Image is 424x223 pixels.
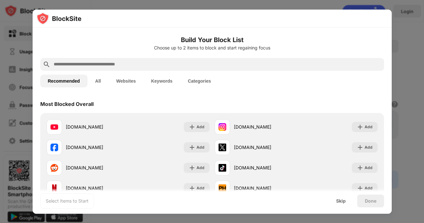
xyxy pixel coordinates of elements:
[88,75,109,87] button: All
[197,124,204,130] div: Add
[365,165,373,171] div: Add
[365,185,373,191] div: Add
[219,164,226,172] img: favicons
[219,144,226,151] img: favicons
[109,75,143,87] button: Websites
[365,144,373,151] div: Add
[234,164,296,171] div: [DOMAIN_NAME]
[46,198,89,204] div: Select Items to Start
[40,75,88,87] button: Recommended
[336,198,346,204] div: Skip
[197,165,204,171] div: Add
[50,144,58,151] img: favicons
[66,185,128,191] div: [DOMAIN_NAME]
[66,144,128,151] div: [DOMAIN_NAME]
[40,45,384,50] div: Choose up to 2 items to block and start regaining focus
[66,164,128,171] div: [DOMAIN_NAME]
[180,75,219,87] button: Categories
[197,185,204,191] div: Add
[50,184,58,192] img: favicons
[234,123,296,130] div: [DOMAIN_NAME]
[365,198,376,204] div: Done
[40,35,384,45] h6: Build Your Block List
[66,123,128,130] div: [DOMAIN_NAME]
[219,184,226,192] img: favicons
[143,75,180,87] button: Keywords
[197,144,204,151] div: Add
[36,12,81,25] img: logo-blocksite.svg
[43,61,50,68] img: search.svg
[234,144,296,151] div: [DOMAIN_NAME]
[40,101,94,107] div: Most Blocked Overall
[219,123,226,131] img: favicons
[234,185,296,191] div: [DOMAIN_NAME]
[50,164,58,172] img: favicons
[365,124,373,130] div: Add
[50,123,58,131] img: favicons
